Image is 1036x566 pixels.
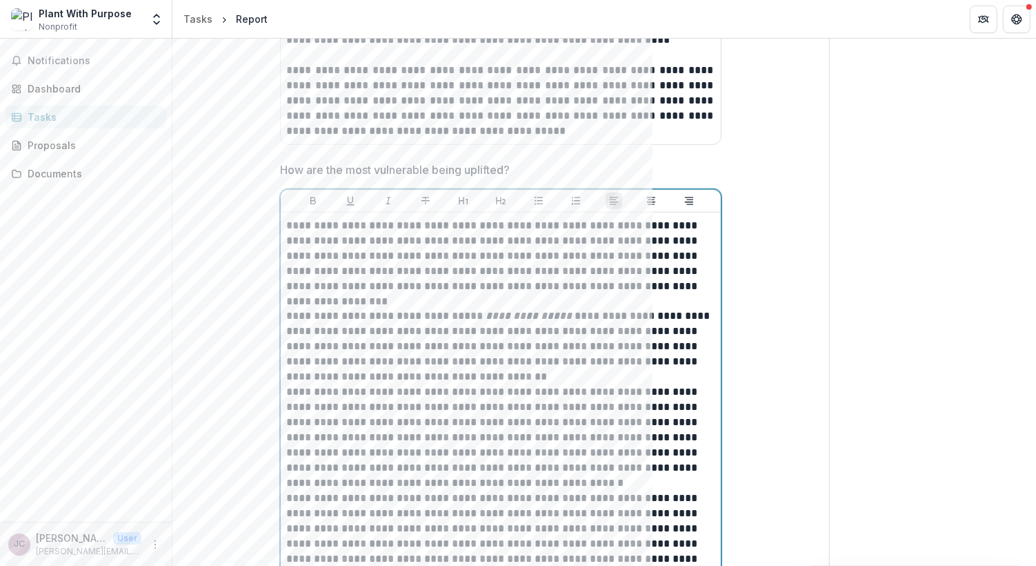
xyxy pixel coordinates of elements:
[14,540,25,549] div: Jamie Chen
[530,193,547,209] button: Bullet List
[970,6,997,33] button: Partners
[236,12,268,26] div: Report
[6,162,166,185] a: Documents
[11,8,33,30] img: Plant With Purpose
[280,162,510,178] p: How are the most vulnerable being uplifted?
[568,193,584,209] button: Ordered List
[28,110,155,124] div: Tasks
[183,12,212,26] div: Tasks
[147,6,166,33] button: Open entity switcher
[178,9,273,29] nav: breadcrumb
[178,9,218,29] a: Tasks
[681,193,697,209] button: Align Right
[113,532,141,545] p: User
[417,193,434,209] button: Strike
[342,193,359,209] button: Underline
[28,81,155,96] div: Dashboard
[643,193,659,209] button: Align Center
[39,21,77,33] span: Nonprofit
[39,6,132,21] div: Plant With Purpose
[606,193,622,209] button: Align Left
[6,106,166,128] a: Tasks
[28,166,155,181] div: Documents
[1003,6,1030,33] button: Get Help
[28,138,155,153] div: Proposals
[380,193,397,209] button: Italicize
[36,531,108,545] p: [PERSON_NAME]
[492,193,509,209] button: Heading 2
[6,77,166,100] a: Dashboard
[6,134,166,157] a: Proposals
[455,193,472,209] button: Heading 1
[28,55,161,67] span: Notifications
[147,536,163,553] button: More
[6,50,166,72] button: Notifications
[36,545,141,558] p: [PERSON_NAME][EMAIL_ADDRESS][DOMAIN_NAME]
[305,193,321,209] button: Bold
